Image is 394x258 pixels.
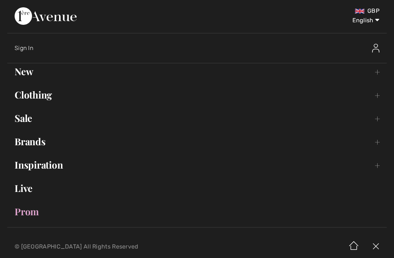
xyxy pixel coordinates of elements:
a: Clothing [7,87,387,103]
p: © [GEOGRAPHIC_DATA] All Rights Reserved [15,244,232,249]
img: 1ère Avenue [15,7,77,25]
span: Sign In [15,45,33,51]
img: X [365,235,387,258]
a: Brands [7,134,387,150]
img: Sign In [372,44,379,53]
a: Sign InSign In [15,36,387,60]
a: Live [7,180,387,196]
a: New [7,63,387,80]
div: GBP [232,7,379,15]
a: Inspiration [7,157,387,173]
a: Sale [7,110,387,126]
img: Home [343,235,365,258]
a: Prom [7,204,387,220]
